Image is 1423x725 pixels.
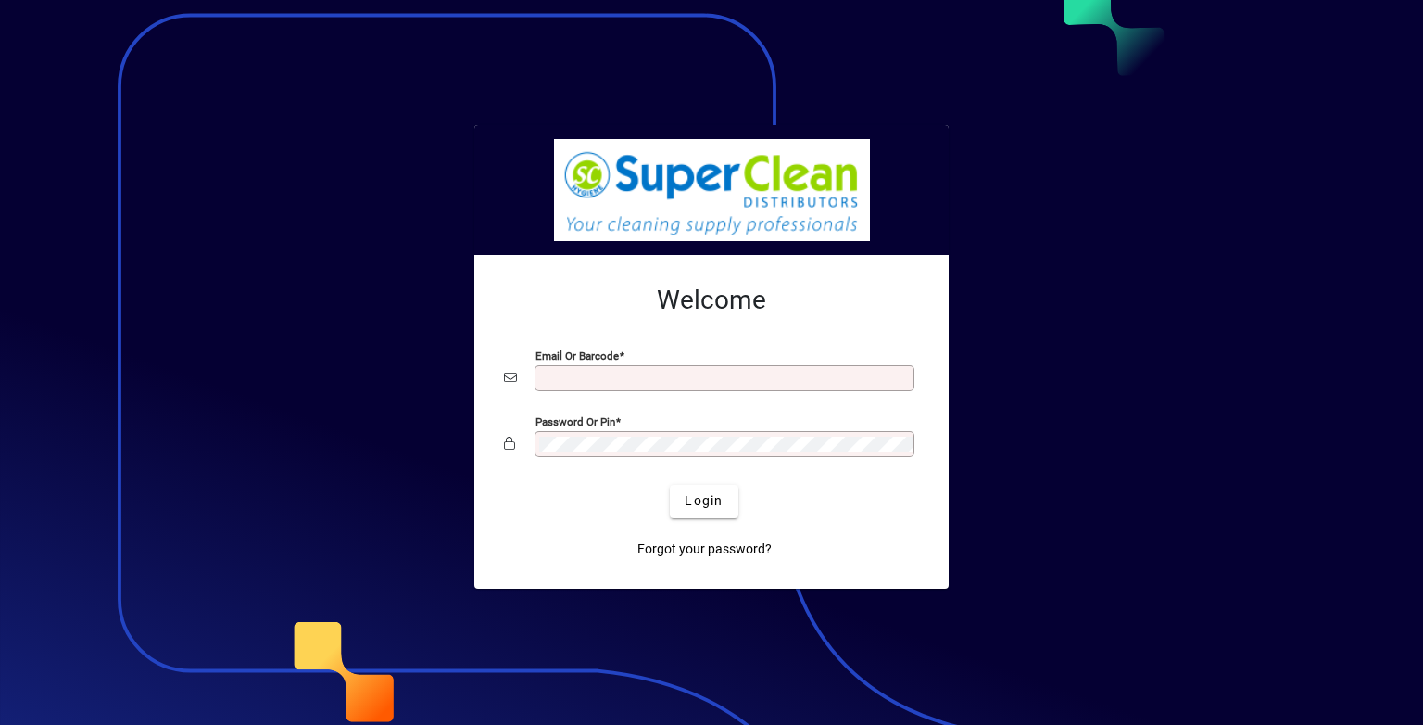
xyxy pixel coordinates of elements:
[670,485,737,518] button: Login
[630,533,779,566] a: Forgot your password?
[504,285,919,316] h2: Welcome
[637,540,772,559] span: Forgot your password?
[535,414,615,427] mat-label: Password or Pin
[535,349,619,362] mat-label: Email or Barcode
[685,491,723,511] span: Login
